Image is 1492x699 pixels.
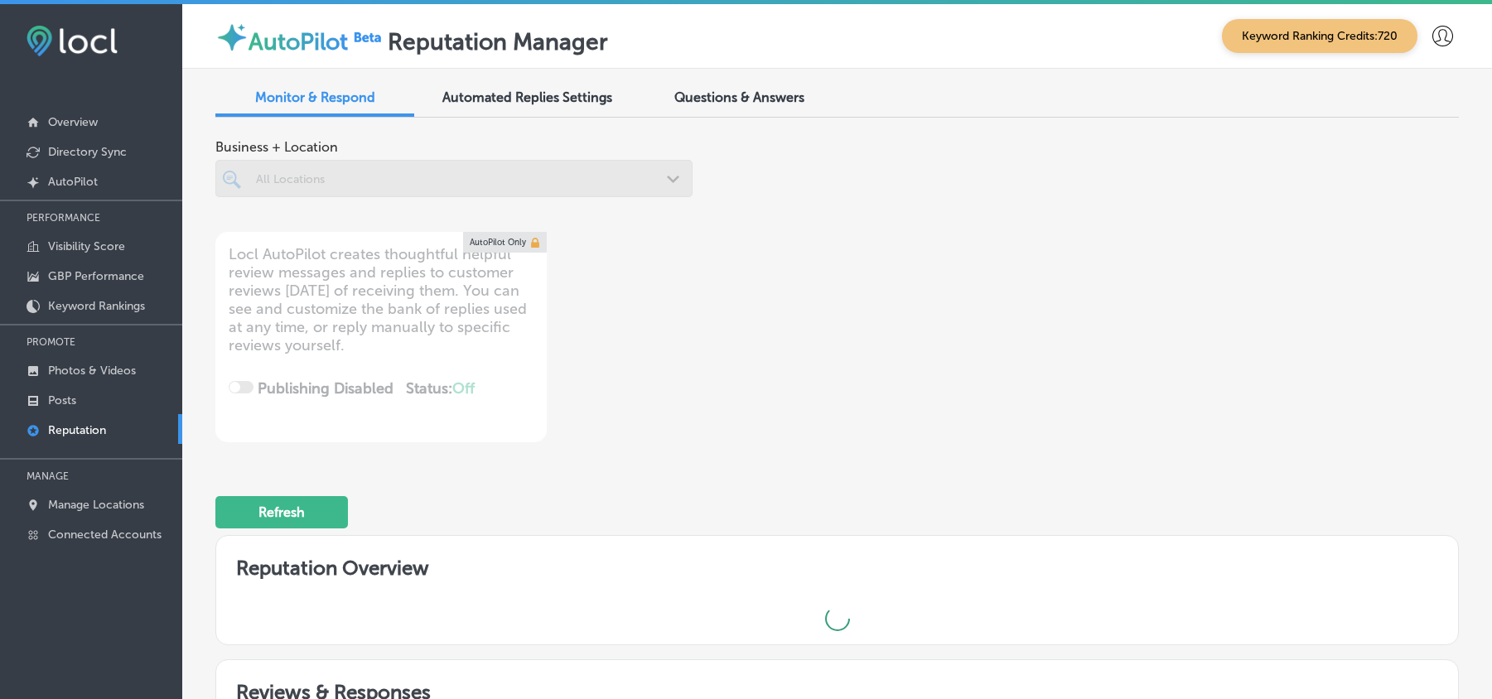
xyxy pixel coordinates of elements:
span: Monitor & Respond [255,89,375,105]
p: Posts [48,393,76,407]
p: Overview [48,115,98,129]
p: Connected Accounts [48,528,162,542]
h2: Reputation Overview [216,536,1458,593]
label: AutoPilot [249,28,348,55]
p: Directory Sync [48,145,127,159]
span: Business + Location [215,139,693,155]
span: Automated Replies Settings [442,89,612,105]
p: Reputation [48,423,106,437]
p: GBP Performance [48,269,144,283]
p: Keyword Rankings [48,299,145,313]
span: Questions & Answers [674,89,804,105]
img: Beta [348,28,388,46]
label: Reputation Manager [388,28,608,55]
button: Refresh [215,496,348,528]
p: Manage Locations [48,498,144,512]
img: autopilot-icon [215,21,249,54]
p: Photos & Videos [48,364,136,378]
img: fda3e92497d09a02dc62c9cd864e3231.png [27,26,118,56]
span: Keyword Ranking Credits: 720 [1222,19,1417,53]
p: AutoPilot [48,175,98,189]
p: Visibility Score [48,239,125,253]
